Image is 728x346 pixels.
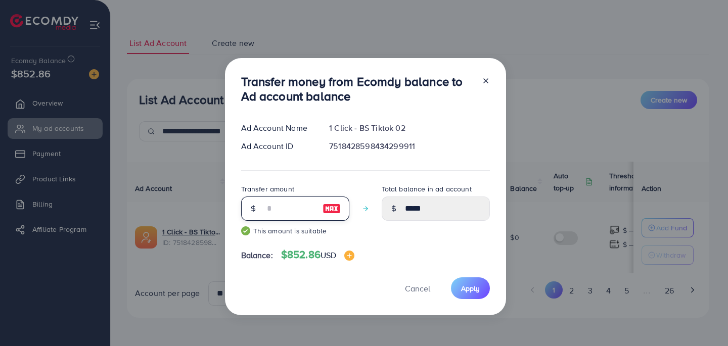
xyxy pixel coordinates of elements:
[382,184,472,194] label: Total balance in ad account
[233,140,322,152] div: Ad Account ID
[241,74,474,104] h3: Transfer money from Ecomdy balance to Ad account balance
[321,122,497,134] div: 1 Click - BS Tiktok 02
[241,226,349,236] small: This amount is suitable
[451,277,490,299] button: Apply
[344,251,354,261] img: image
[241,226,250,235] img: guide
[241,250,273,261] span: Balance:
[321,140,497,152] div: 7518428598434299911
[685,301,720,338] iframe: Chat
[392,277,443,299] button: Cancel
[321,250,336,261] span: USD
[241,184,294,194] label: Transfer amount
[233,122,322,134] div: Ad Account Name
[461,283,480,293] span: Apply
[405,283,430,294] span: Cancel
[281,249,355,261] h4: $852.86
[323,203,341,215] img: image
